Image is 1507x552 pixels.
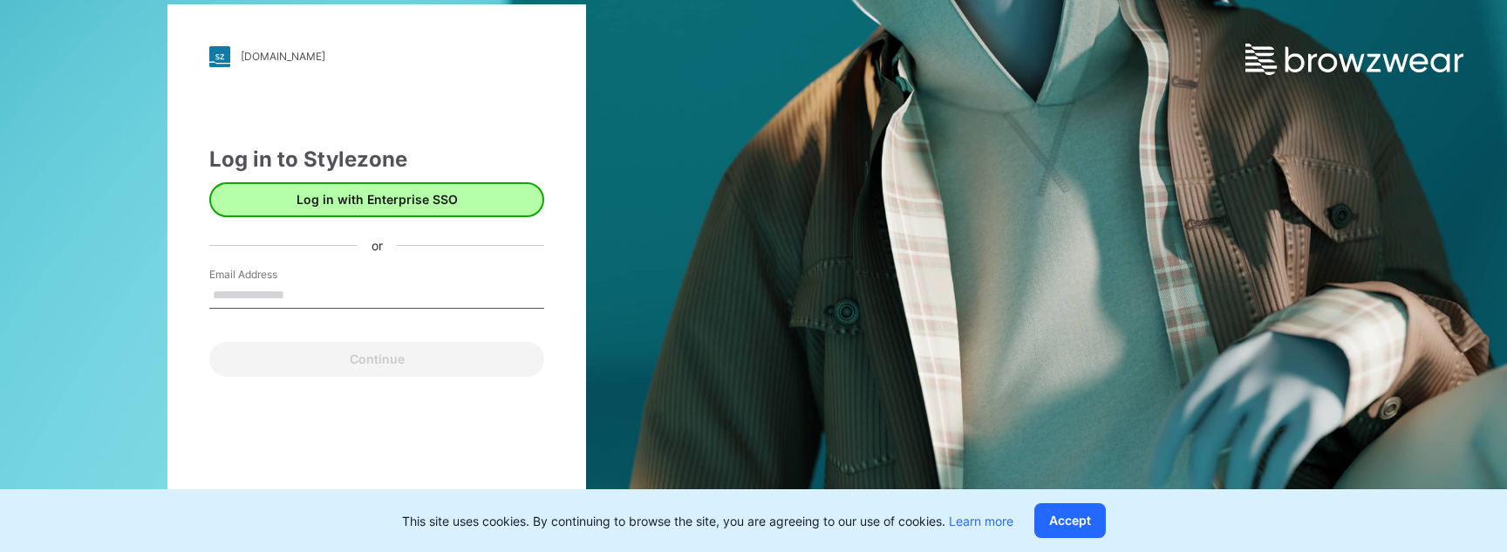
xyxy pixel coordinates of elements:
label: Email Address [209,267,331,283]
a: Learn more [949,514,1013,528]
button: Accept [1034,503,1106,538]
a: [DOMAIN_NAME] [209,46,544,67]
img: browzwear-logo.e42bd6dac1945053ebaf764b6aa21510.svg [1245,44,1463,75]
button: Log in with Enterprise SSO [209,182,544,217]
div: or [358,236,397,255]
img: stylezone-logo.562084cfcfab977791bfbf7441f1a819.svg [209,46,230,67]
p: This site uses cookies. By continuing to browse the site, you are agreeing to our use of cookies. [402,512,1013,530]
div: [DOMAIN_NAME] [241,50,325,63]
div: Log in to Stylezone [209,144,544,175]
